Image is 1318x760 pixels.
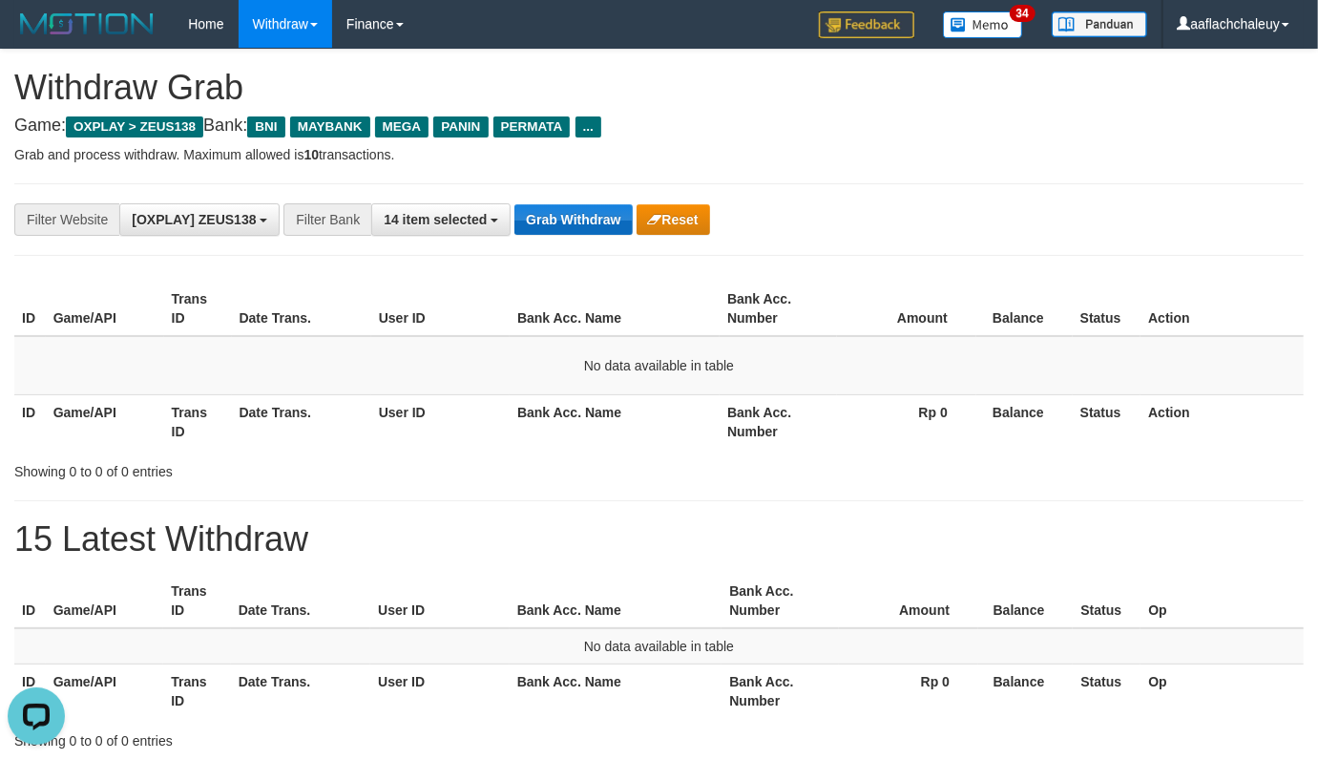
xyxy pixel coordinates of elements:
[1140,282,1304,336] th: Action
[14,145,1304,164] p: Grab and process withdraw. Maximum allowed is transactions.
[247,116,284,137] span: BNI
[575,116,601,137] span: ...
[371,394,510,449] th: User ID
[722,665,838,719] th: Bank Acc. Number
[978,574,1073,628] th: Balance
[14,665,46,719] th: ID
[371,203,511,236] button: 14 item selected
[164,394,232,449] th: Trans ID
[14,69,1304,107] h1: Withdraw Grab
[163,665,231,719] th: Trans ID
[384,212,487,227] span: 14 item selected
[14,10,159,38] img: MOTION_logo.png
[371,282,510,336] th: User ID
[14,454,534,481] div: Showing 0 to 0 of 0 entries
[433,116,488,137] span: PANIN
[637,204,710,235] button: Reset
[510,574,722,628] th: Bank Acc. Name
[493,116,571,137] span: PERMATA
[839,665,978,719] th: Rp 0
[303,147,319,162] strong: 10
[290,116,370,137] span: MAYBANK
[510,394,720,449] th: Bank Acc. Name
[283,203,371,236] div: Filter Bank
[1073,394,1140,449] th: Status
[231,574,370,628] th: Date Trans.
[14,574,46,628] th: ID
[1140,574,1304,628] th: Op
[232,282,371,336] th: Date Trans.
[14,724,534,750] div: Showing 0 to 0 of 0 entries
[510,282,720,336] th: Bank Acc. Name
[46,394,164,449] th: Game/API
[14,520,1304,559] h1: 15 Latest Withdraw
[1073,282,1140,336] th: Status
[119,203,280,236] button: [OXPLAY] ZEUS138
[839,574,978,628] th: Amount
[8,8,65,65] button: Open LiveChat chat widget
[46,574,163,628] th: Game/API
[66,116,203,137] span: OXPLAY > ZEUS138
[14,336,1304,395] td: No data available in table
[132,212,256,227] span: [OXPLAY] ZEUS138
[976,282,1073,336] th: Balance
[720,394,837,449] th: Bank Acc. Number
[14,116,1304,136] h4: Game: Bank:
[1140,394,1304,449] th: Action
[1073,665,1140,719] th: Status
[1073,574,1140,628] th: Status
[375,116,429,137] span: MEGA
[722,574,838,628] th: Bank Acc. Number
[837,394,976,449] th: Rp 0
[14,394,46,449] th: ID
[164,282,232,336] th: Trans ID
[976,394,1073,449] th: Balance
[370,665,510,719] th: User ID
[978,665,1073,719] th: Balance
[514,204,632,235] button: Grab Withdraw
[1140,665,1304,719] th: Op
[14,628,1304,665] td: No data available in table
[1052,11,1147,37] img: panduan.png
[370,574,510,628] th: User ID
[46,282,164,336] th: Game/API
[163,574,231,628] th: Trans ID
[819,11,914,38] img: Feedback.jpg
[837,282,976,336] th: Amount
[1010,5,1036,22] span: 34
[14,282,46,336] th: ID
[510,665,722,719] th: Bank Acc. Name
[232,394,371,449] th: Date Trans.
[14,203,119,236] div: Filter Website
[46,665,163,719] th: Game/API
[720,282,837,336] th: Bank Acc. Number
[943,11,1023,38] img: Button%20Memo.svg
[231,665,370,719] th: Date Trans.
